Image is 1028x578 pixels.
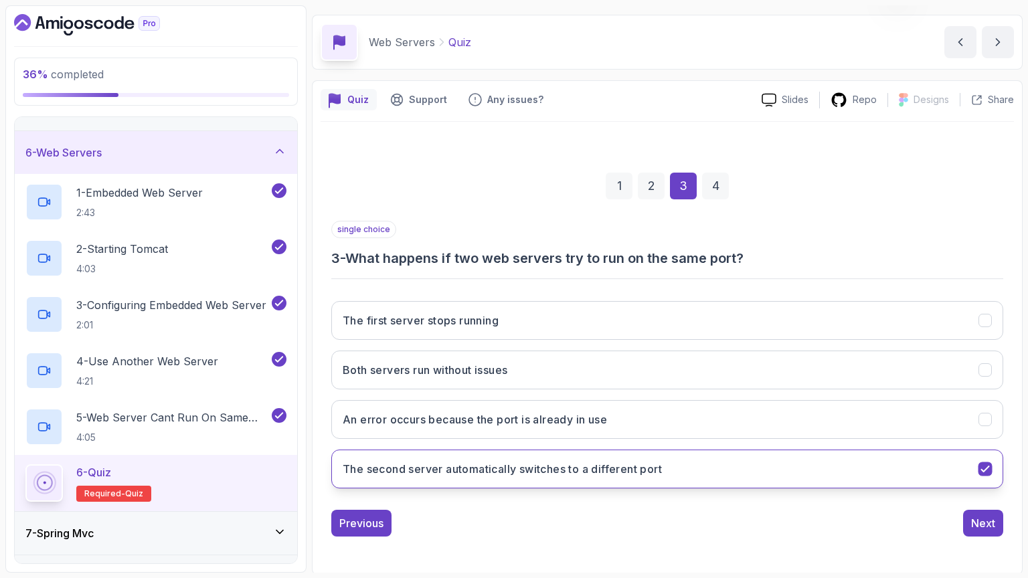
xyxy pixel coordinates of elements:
button: 3-Configuring Embedded Web Server2:01 [25,296,286,333]
button: 6-Web Servers [15,131,297,174]
div: 3 [670,173,697,199]
button: 7-Spring Mvc [15,512,297,555]
button: Feedback button [460,89,551,110]
p: Quiz [448,34,471,50]
span: 36 % [23,68,48,81]
button: previous content [944,26,976,58]
span: Required- [84,488,125,499]
span: completed [23,68,104,81]
p: 2 - Starting Tomcat [76,241,168,257]
h3: 7 - Spring Mvc [25,525,94,541]
h3: 6 - Web Servers [25,144,102,161]
p: 6 - Quiz [76,464,111,480]
button: 5-Web Server Cant Run On Same Port4:05 [25,408,286,446]
button: Share [960,93,1014,106]
button: The second server automatically switches to a different port [331,450,1003,488]
div: 2 [638,173,665,199]
span: quiz [125,488,143,499]
button: 4-Use Another Web Server4:21 [25,352,286,389]
p: Share [988,93,1014,106]
div: 4 [702,173,729,199]
p: Web Servers [369,34,435,50]
div: 1 [606,173,632,199]
button: 1-Embedded Web Server2:43 [25,183,286,221]
p: 3 - Configuring Embedded Web Server [76,297,266,313]
p: 4:03 [76,262,168,276]
p: 1 - Embedded Web Server [76,185,203,201]
button: The first server stops running [331,301,1003,340]
p: 5 - Web Server Cant Run On Same Port [76,409,269,425]
a: Slides [751,93,819,107]
p: Quiz [347,93,369,106]
h3: An error occurs because the port is already in use [343,411,607,427]
button: 2-Starting Tomcat4:03 [25,239,286,277]
p: 4:05 [76,431,269,444]
button: next content [982,26,1014,58]
a: Repo [820,92,887,108]
button: 6-QuizRequired-quiz [25,464,286,502]
p: Any issues? [487,93,543,106]
h3: Both servers run without issues [343,362,507,378]
button: Both servers run without issues [331,351,1003,389]
p: Designs [914,93,949,106]
p: 4:21 [76,375,218,388]
h3: The first server stops running [343,312,499,328]
div: Next [971,515,995,531]
button: Next [963,510,1003,537]
p: 4 - Use Another Web Server [76,353,218,369]
p: 2:01 [76,318,266,332]
h3: 3 - What happens if two web servers try to run on the same port? [331,249,1003,268]
p: single choice [331,221,396,238]
p: Slides [782,93,808,106]
button: Previous [331,510,392,537]
a: Dashboard [14,14,191,35]
h3: The second server automatically switches to a different port [343,461,662,477]
button: Support button [382,89,455,110]
p: Support [409,93,447,106]
p: Repo [853,93,877,106]
p: 2:43 [76,206,203,219]
button: An error occurs because the port is already in use [331,400,1003,439]
button: quiz button [321,89,377,110]
div: Previous [339,515,383,531]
